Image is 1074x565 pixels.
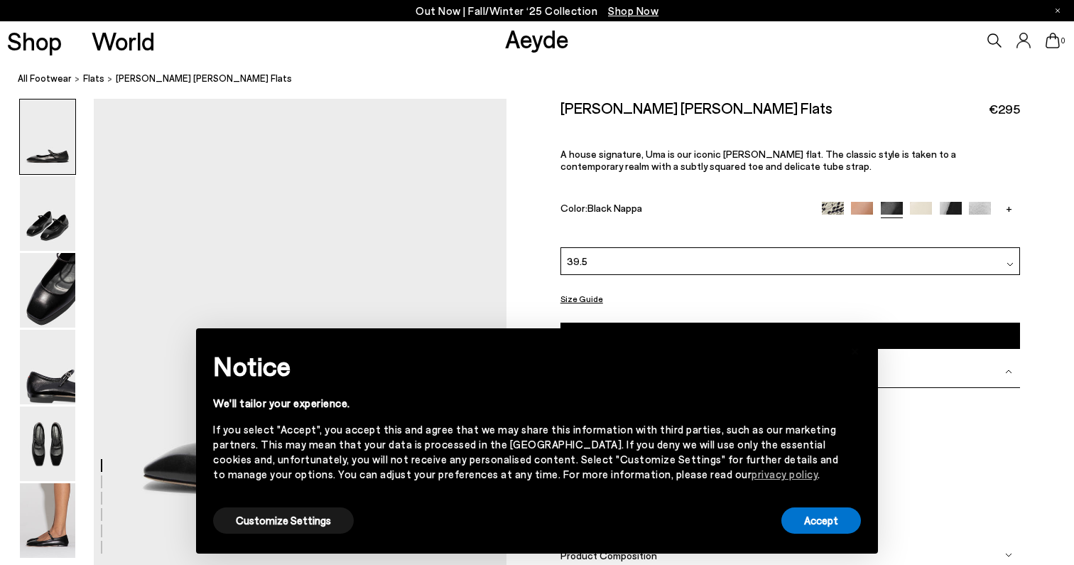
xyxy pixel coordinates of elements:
a: All Footwear [18,71,72,86]
p: Out Now | Fall/Winter ‘25 Collection [416,2,658,20]
img: svg%3E [1007,261,1014,268]
img: Uma Mary-Jane Flats - Image 2 [20,176,75,251]
a: + [998,202,1020,215]
a: World [92,28,155,53]
img: Uma Mary-Jane Flats - Image 1 [20,99,75,174]
img: Uma Mary-Jane Flats - Image 4 [20,330,75,404]
span: 39.5 [567,254,587,269]
a: flats [83,71,104,86]
div: Color: [560,202,807,218]
h2: [PERSON_NAME] [PERSON_NAME] Flats [560,99,832,117]
a: Aeyde [505,23,569,53]
p: A house signature, Uma is our iconic [PERSON_NAME] flat. The classic style is taken to a contempo... [560,148,1021,172]
button: Size Guide [560,290,603,308]
div: We'll tailor your experience. [213,396,838,411]
nav: breadcrumb [18,60,1074,99]
span: [PERSON_NAME] [PERSON_NAME] Flats [116,71,292,86]
span: flats [83,72,104,84]
div: If you select "Accept", you accept this and agree that we may share this information with third p... [213,422,838,482]
img: svg%3E [1005,368,1012,375]
img: svg%3E [1005,551,1012,559]
a: privacy policy [752,468,818,480]
span: €295 [989,100,1020,118]
button: Customize Settings [213,507,354,534]
span: 0 [1060,37,1067,45]
img: Uma Mary-Jane Flats - Image 3 [20,253,75,328]
button: Close this notice [838,333,872,367]
span: × [850,339,860,360]
a: Shop [7,28,62,53]
span: Navigate to /collections/new-in [608,4,658,17]
button: Accept [781,507,861,534]
h2: Notice [213,348,838,384]
a: 0 [1046,33,1060,48]
img: Uma Mary-Jane Flats - Image 6 [20,483,75,558]
span: Black Nappa [587,202,642,214]
img: Uma Mary-Jane Flats - Image 5 [20,407,75,481]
